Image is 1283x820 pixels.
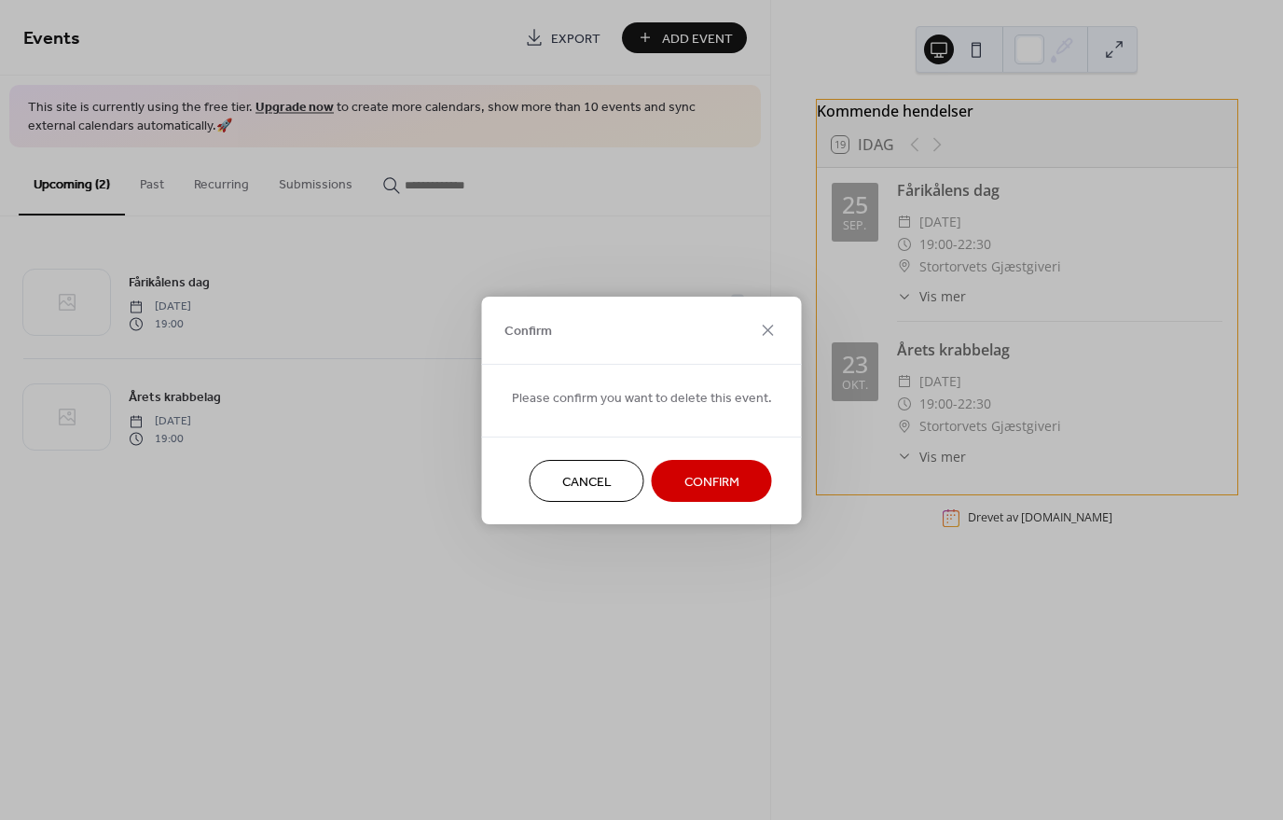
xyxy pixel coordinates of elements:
button: Confirm [652,460,772,502]
span: Confirm [504,322,552,341]
span: Please confirm you want to delete this event. [512,388,772,408]
button: Cancel [530,460,644,502]
span: Confirm [684,472,739,492]
span: Cancel [562,472,612,492]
